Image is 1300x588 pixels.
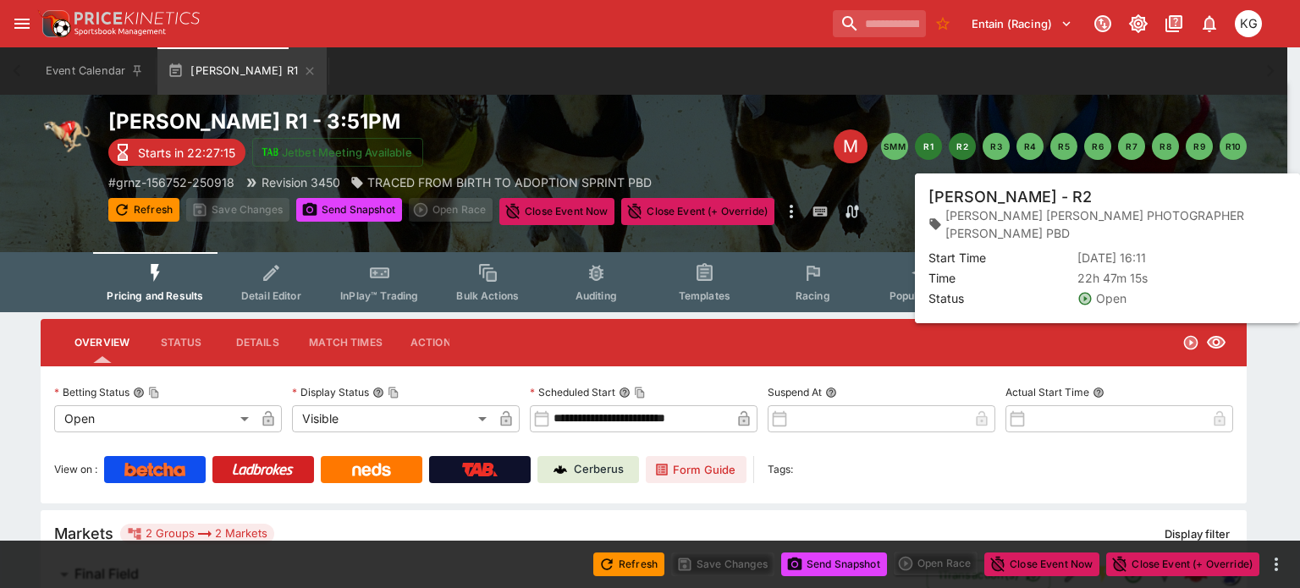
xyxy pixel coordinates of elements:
button: R6 [1084,133,1111,160]
button: Select Tenant [961,10,1082,37]
nav: pagination navigation [881,133,1247,160]
button: Send Snapshot [296,198,402,222]
div: 2 Groups 2 Markets [127,524,267,544]
div: TRACED FROM BIRTH TO ADOPTION SPRINT PBD [350,173,652,191]
label: View on : [54,456,97,483]
button: Refresh [108,198,179,222]
button: Copy To Clipboard [148,387,160,398]
button: [PERSON_NAME] R1 [157,47,327,95]
button: Match Times [295,322,396,363]
div: Edit Meeting [834,129,868,163]
button: Close Event (+ Override) [621,198,774,225]
svg: Visible [1206,332,1226,353]
img: TabNZ [462,463,498,476]
span: Racing [796,289,830,302]
button: Copy To Clipboard [634,387,646,398]
p: Revision 3450 [262,173,340,191]
span: Bulk Actions [456,289,519,302]
img: Betcha [124,463,185,476]
button: R10 [1220,133,1247,160]
label: Tags: [768,456,793,483]
svg: Open [1182,334,1199,351]
img: PriceKinetics Logo [37,7,71,41]
img: jetbet-logo.svg [262,144,278,161]
button: R7 [1118,133,1145,160]
button: Actions [396,322,472,363]
button: Connected to PK [1088,8,1118,39]
div: Start From [999,199,1247,225]
img: Cerberus [554,463,567,476]
button: SMM [881,133,908,160]
a: Form Guide [646,456,746,483]
p: Suspend At [768,385,822,399]
div: Visible [292,405,493,432]
p: Cerberus [574,461,624,478]
button: R3 [983,133,1010,160]
button: R8 [1152,133,1179,160]
button: Event Calendar [36,47,154,95]
h2: Copy To Clipboard [108,108,678,135]
button: more [781,198,801,225]
button: more [1266,554,1286,574]
button: R2 [949,133,976,160]
img: greyhound_racing.png [41,108,95,162]
h5: Markets [54,524,113,543]
button: Overview [61,322,143,363]
button: open drawer [7,8,37,39]
button: Toggle light/dark mode [1123,8,1154,39]
p: Auto-Save [1186,203,1239,221]
img: Sportsbook Management [74,28,166,36]
div: Event type filters [93,252,1193,312]
p: Override [1107,203,1150,221]
img: Neds [352,463,390,476]
div: split button [409,198,493,222]
button: Notifications [1194,8,1225,39]
span: Related Events [993,289,1066,302]
p: Copy To Clipboard [108,173,234,191]
span: Pricing and Results [107,289,203,302]
button: R4 [1016,133,1044,160]
button: Kevin Gutschlag [1230,5,1267,42]
p: Overtype [1027,203,1072,221]
span: Auditing [576,289,617,302]
p: Betting Status [54,385,129,399]
span: Popular Bets [890,289,953,302]
button: Send Snapshot [781,552,887,576]
button: No Bookmarks [929,10,956,37]
div: Kevin Gutschlag [1235,10,1262,37]
button: Refresh [593,552,664,576]
p: Scheduled Start [530,385,615,399]
button: Jetbet Meeting Available [252,138,423,167]
button: Close Event (+ Override) [1106,552,1259,576]
img: PriceKinetics [74,12,200,25]
div: split button [894,552,978,575]
img: Ladbrokes [232,463,294,476]
button: Details [219,322,295,363]
span: Templates [679,289,730,302]
button: Close Event Now [499,198,614,225]
span: InPlay™ Trading [340,289,418,302]
p: TRACED FROM BIRTH TO ADOPTION SPRINT PBD [367,173,652,191]
p: Starts in 22:27:15 [138,144,235,162]
span: System Controls [1097,289,1180,302]
span: Detail Editor [241,289,301,302]
button: Close Event Now [984,552,1099,576]
button: Display filter [1154,520,1240,547]
input: search [833,10,926,37]
p: Display Status [292,385,369,399]
div: Open [54,405,255,432]
button: R1 [915,133,942,160]
button: R9 [1186,133,1213,160]
button: Status [143,322,219,363]
button: Documentation [1159,8,1189,39]
button: R5 [1050,133,1077,160]
button: Copy To Clipboard [388,387,399,398]
p: Actual Start Time [1005,385,1089,399]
